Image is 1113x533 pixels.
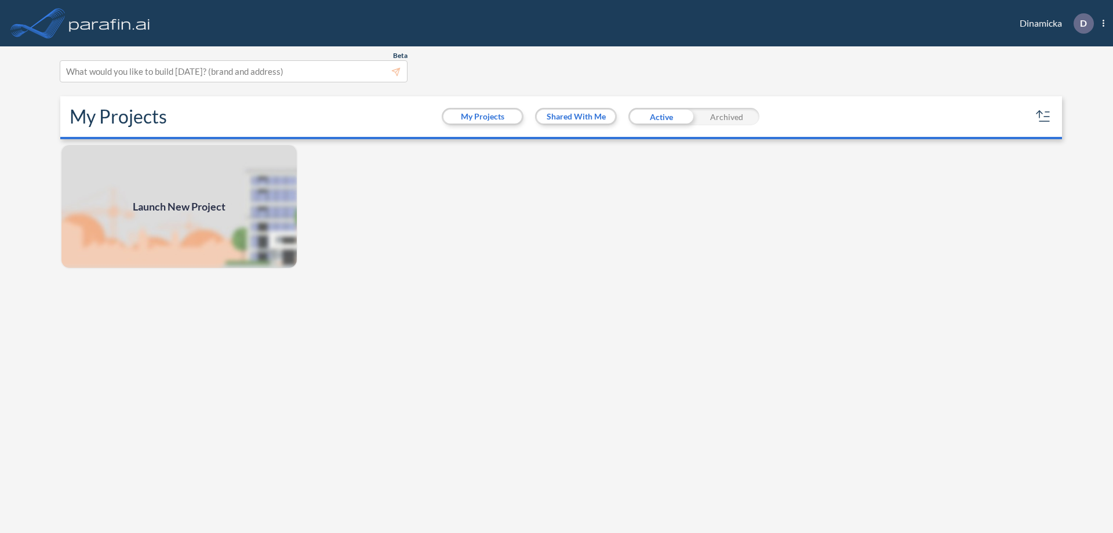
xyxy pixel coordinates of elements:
[537,110,615,124] button: Shared With Me
[60,144,298,269] img: add
[1002,13,1104,34] div: Dinamicka
[393,51,408,60] span: Beta
[1080,18,1087,28] p: D
[443,110,522,124] button: My Projects
[70,106,167,128] h2: My Projects
[694,108,759,125] div: Archived
[60,144,298,269] a: Launch New Project
[133,199,225,215] span: Launch New Project
[628,108,694,125] div: Active
[67,12,152,35] img: logo
[1034,107,1053,126] button: sort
